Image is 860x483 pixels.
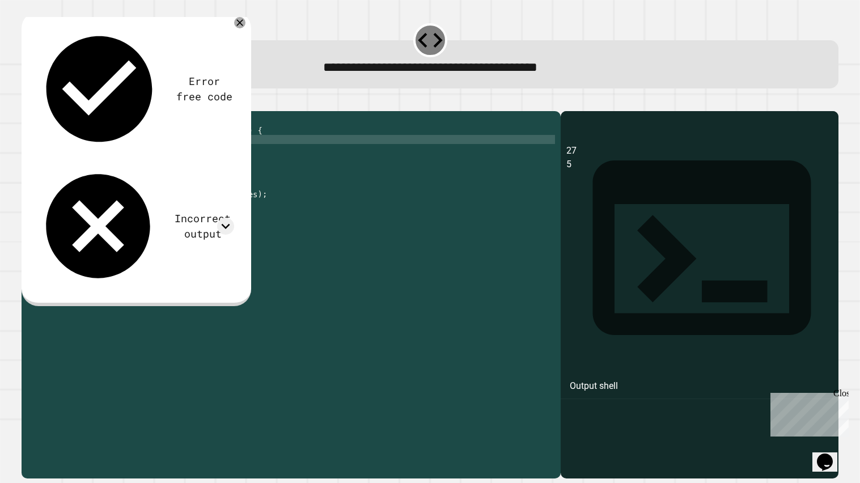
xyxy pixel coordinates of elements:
iframe: chat widget [812,438,849,472]
div: Error free code [174,74,234,105]
iframe: chat widget [766,388,849,437]
div: 27 5 [566,144,833,479]
div: Incorrect output [172,211,234,242]
div: Chat with us now!Close [5,5,78,72]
